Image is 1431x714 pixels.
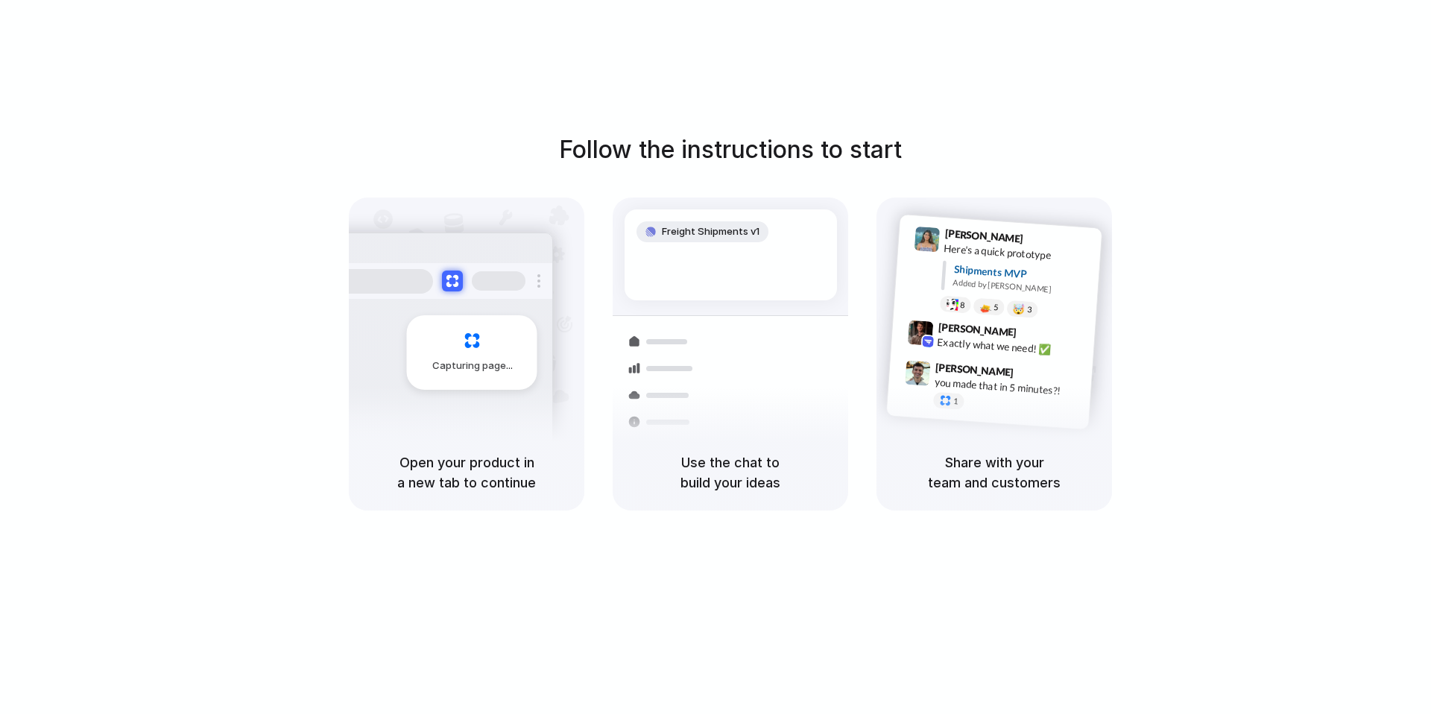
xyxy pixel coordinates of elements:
div: Shipments MVP [953,262,1091,286]
div: Here's a quick prototype [944,241,1093,266]
div: Added by [PERSON_NAME] [953,277,1090,298]
h1: Follow the instructions to start [559,132,902,168]
span: 1 [953,397,958,405]
h5: Use the chat to build your ideas [631,452,830,493]
span: 8 [960,301,965,309]
span: Capturing page [432,358,515,373]
span: 9:42 AM [1021,326,1052,344]
h5: Share with your team and customers [894,452,1094,493]
span: [PERSON_NAME] [944,225,1023,247]
span: [PERSON_NAME] [938,319,1017,341]
span: 9:47 AM [1018,366,1049,384]
span: 5 [994,303,999,312]
div: Exactly what we need! ✅ [937,334,1086,359]
div: 🤯 [1013,303,1026,315]
span: Freight Shipments v1 [662,224,759,239]
span: 9:41 AM [1028,233,1058,250]
h5: Open your product in a new tab to continue [367,452,566,493]
span: 3 [1027,306,1032,314]
div: you made that in 5 minutes?! [934,374,1083,399]
span: [PERSON_NAME] [935,359,1014,381]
